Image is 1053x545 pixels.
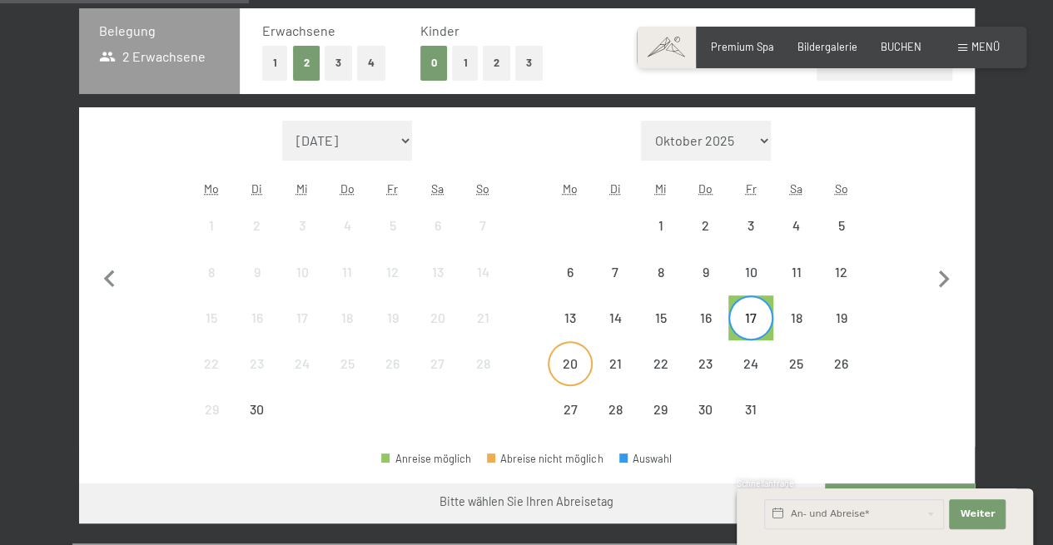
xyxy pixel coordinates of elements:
div: Thu Oct 23 2025 [683,341,728,386]
div: Abreise nicht möglich [280,295,325,340]
div: Fri Sep 19 2025 [370,295,415,340]
div: Abreise nicht möglich [189,387,234,432]
abbr: Montag [204,181,219,196]
div: 9 [685,265,727,307]
div: Abreise nicht möglich [548,341,593,386]
div: 3 [730,219,772,260]
div: 10 [281,265,323,307]
div: Abreise nicht möglich [683,295,728,340]
div: 27 [417,357,459,399]
div: Abreise nicht möglich [235,341,280,386]
div: Abreise nicht möglich [235,387,280,432]
div: 17 [281,311,323,353]
div: Abreise nicht möglich [235,295,280,340]
div: Sun Sep 21 2025 [460,295,505,340]
div: 21 [594,357,636,399]
div: 22 [191,357,232,399]
span: Weiter [960,508,995,521]
div: 6 [417,219,459,260]
div: Abreise nicht möglich [773,203,818,248]
div: Abreise nicht möglich [548,295,593,340]
div: Thu Sep 11 2025 [325,249,370,294]
div: Tue Sep 16 2025 [235,295,280,340]
div: Abreise nicht möglich [728,249,773,294]
div: Abreise nicht möglich [189,341,234,386]
div: Fri Sep 12 2025 [370,249,415,294]
div: Abreise nicht möglich [638,387,683,432]
div: Abreise nicht möglich [548,387,593,432]
div: Abreise nicht möglich [593,341,638,386]
div: Abreise nicht möglich [280,203,325,248]
div: 2 [236,219,278,260]
div: 10 [730,265,772,307]
abbr: Samstag [431,181,444,196]
abbr: Dienstag [610,181,621,196]
div: 6 [549,265,591,307]
div: 31 [730,403,772,444]
div: Wed Sep 10 2025 [280,249,325,294]
div: Thu Oct 09 2025 [683,249,728,294]
div: Sun Oct 26 2025 [818,341,863,386]
div: Fri Sep 26 2025 [370,341,415,386]
abbr: Sonntag [835,181,848,196]
abbr: Freitag [387,181,398,196]
div: 1 [191,219,232,260]
button: 3 [515,46,543,80]
div: Wed Sep 17 2025 [280,295,325,340]
div: 13 [549,311,591,353]
div: Abreise nicht möglich [773,249,818,294]
div: 16 [685,311,727,353]
div: Mon Sep 22 2025 [189,341,234,386]
div: Anreise möglich [381,453,471,464]
div: Tue Sep 30 2025 [235,387,280,432]
div: 28 [462,357,504,399]
div: 5 [371,219,413,260]
div: Sun Sep 28 2025 [460,341,505,386]
div: Abreise nicht möglich [683,387,728,432]
div: Tue Oct 14 2025 [593,295,638,340]
div: Abreise nicht möglich [593,249,638,294]
div: Abreise nicht möglich [548,249,593,294]
div: Fri Oct 31 2025 [728,387,773,432]
div: Abreise möglich [728,295,773,340]
div: Abreise nicht möglich [325,203,370,248]
div: Abreise nicht möglich [280,341,325,386]
div: Tue Sep 09 2025 [235,249,280,294]
button: 4 [357,46,385,80]
div: Fri Oct 24 2025 [728,341,773,386]
abbr: Mittwoch [296,181,308,196]
div: Abreise nicht möglich [370,295,415,340]
div: 2 [685,219,727,260]
div: Sat Oct 04 2025 [773,203,818,248]
abbr: Dienstag [251,181,262,196]
div: 30 [685,403,727,444]
div: 17 [730,311,772,353]
div: Abreise nicht möglich [415,249,460,294]
div: 24 [281,357,323,399]
button: 1 [262,46,288,80]
div: 14 [462,265,504,307]
div: Abreise nicht möglich [325,249,370,294]
div: 23 [685,357,727,399]
div: 21 [462,311,504,353]
span: 2 Erwachsene [99,47,206,66]
div: 1 [639,219,681,260]
div: Abreise nicht möglich [638,203,683,248]
div: 16 [236,311,278,353]
div: Mon Oct 06 2025 [548,249,593,294]
div: 28 [594,403,636,444]
div: Abreise nicht möglich [683,249,728,294]
div: Abreise nicht möglich [683,341,728,386]
div: 11 [775,265,817,307]
div: 11 [326,265,368,307]
div: Mon Oct 20 2025 [548,341,593,386]
div: Tue Oct 21 2025 [593,341,638,386]
button: 3 [325,46,352,80]
div: 8 [191,265,232,307]
div: Abreise nicht möglich [460,203,505,248]
div: Sat Oct 18 2025 [773,295,818,340]
div: 3 [281,219,323,260]
div: Abreise nicht möglich [818,295,863,340]
div: 29 [191,403,232,444]
div: Sun Oct 05 2025 [818,203,863,248]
